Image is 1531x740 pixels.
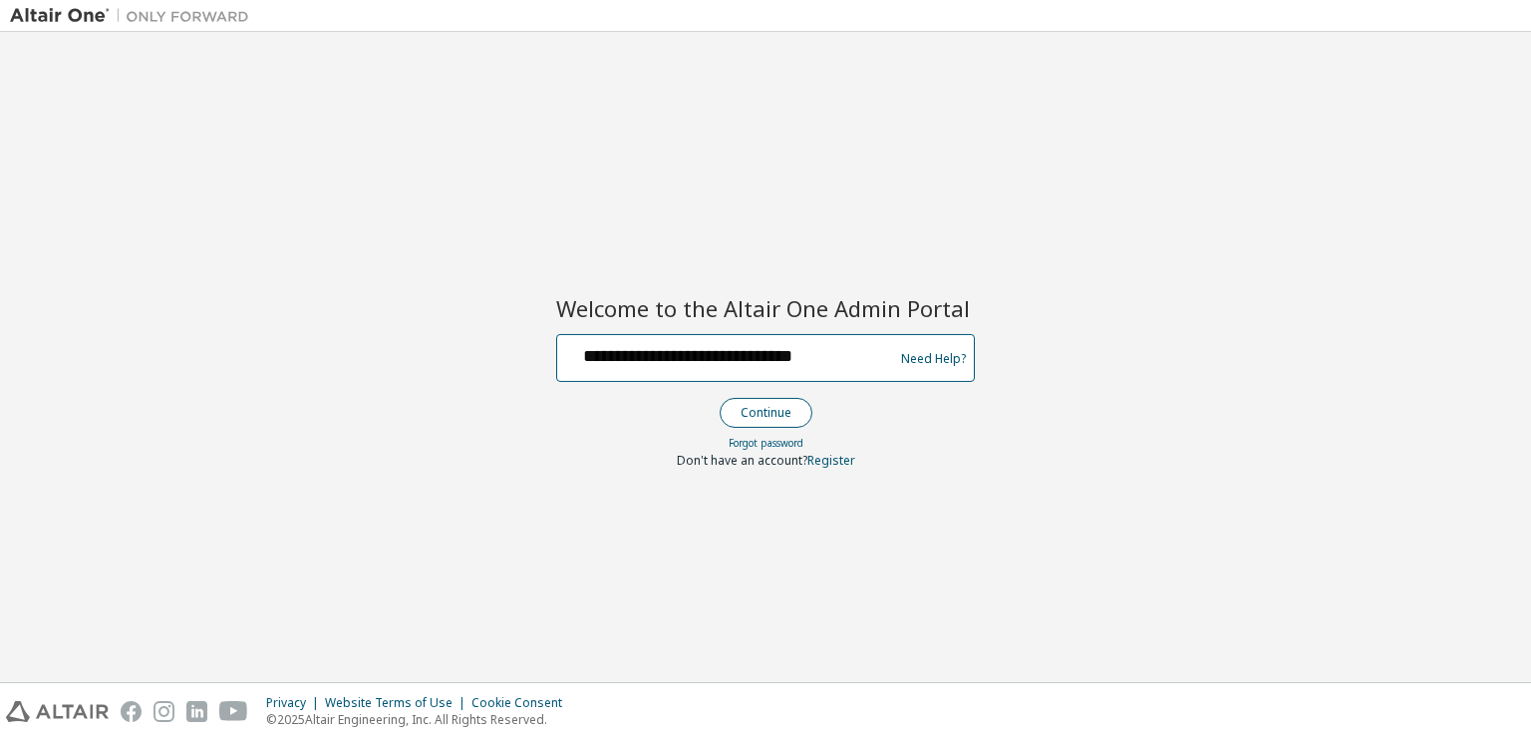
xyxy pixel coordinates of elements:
a: Forgot password [729,436,803,450]
img: altair_logo.svg [6,701,109,722]
p: © 2025 Altair Engineering, Inc. All Rights Reserved. [266,711,574,728]
img: facebook.svg [121,701,142,722]
h2: Welcome to the Altair One Admin Portal [556,294,975,322]
span: Don't have an account? [677,452,807,469]
img: linkedin.svg [186,701,207,722]
img: Altair One [10,6,259,26]
a: Need Help? [901,358,966,359]
img: youtube.svg [219,701,248,722]
a: Register [807,452,855,469]
img: instagram.svg [153,701,174,722]
div: Privacy [266,695,325,711]
div: Cookie Consent [471,695,574,711]
button: Continue [720,398,812,428]
div: Website Terms of Use [325,695,471,711]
